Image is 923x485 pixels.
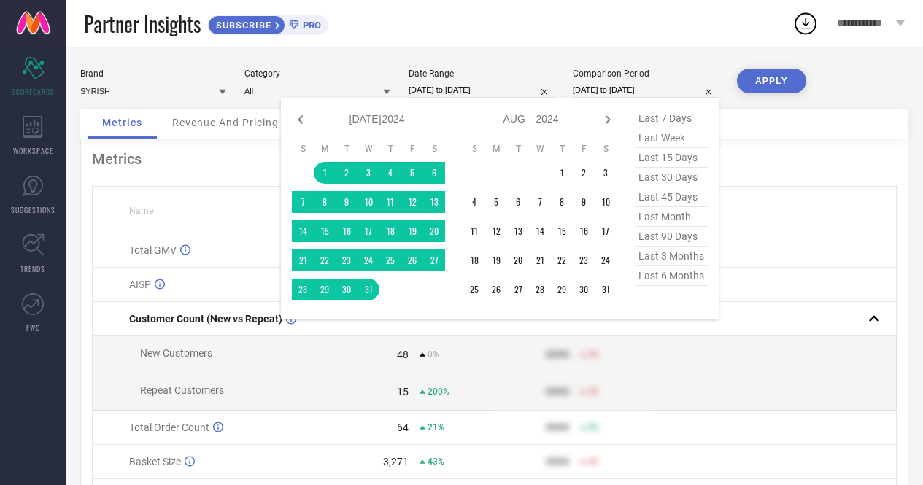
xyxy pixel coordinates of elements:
[573,249,595,271] td: Fri Aug 23 2024
[12,86,55,97] span: SCORECARDS
[84,9,201,39] span: Partner Insights
[635,207,708,227] span: last month
[129,206,153,216] span: Name
[336,279,358,300] td: Tue Jul 30 2024
[485,220,507,242] td: Mon Aug 12 2024
[463,143,485,155] th: Sunday
[409,82,555,98] input: Select date range
[129,244,177,256] span: Total GMV
[463,249,485,271] td: Sun Aug 18 2024
[20,263,45,274] span: TRENDS
[409,69,555,79] div: Date Range
[92,150,897,168] div: Metrics
[588,422,598,432] span: 50
[13,145,53,156] span: WORKSPACE
[546,386,569,397] div: 9999
[336,249,358,271] td: Tue Jul 23 2024
[358,143,379,155] th: Wednesday
[401,191,423,213] td: Fri Jul 12 2024
[129,456,181,467] span: Basket Size
[529,249,551,271] td: Wed Aug 21 2024
[423,220,445,242] td: Sat Jul 20 2024
[358,191,379,213] td: Wed Jul 10 2024
[551,279,573,300] td: Thu Aug 29 2024
[546,456,569,467] div: 9999
[485,249,507,271] td: Mon Aug 19 2024
[428,349,439,360] span: 0%
[529,143,551,155] th: Wednesday
[358,162,379,184] td: Wed Jul 03 2024
[397,422,409,433] div: 64
[573,82,719,98] input: Select comparison period
[244,69,390,79] div: Category
[485,191,507,213] td: Mon Aug 05 2024
[507,220,529,242] td: Tue Aug 13 2024
[397,386,409,397] div: 15
[588,349,598,360] span: 50
[573,69,719,79] div: Comparison Period
[292,191,314,213] td: Sun Jul 07 2024
[546,422,569,433] div: 9999
[546,349,569,360] div: 9999
[26,322,40,333] span: FWD
[129,279,151,290] span: AISP
[299,20,321,31] span: PRO
[588,387,598,397] span: 50
[635,109,708,128] span: last 7 days
[379,143,401,155] th: Thursday
[314,162,336,184] td: Mon Jul 01 2024
[595,191,617,213] td: Sat Aug 10 2024
[599,111,617,128] div: Next month
[336,143,358,155] th: Tuesday
[595,279,617,300] td: Sat Aug 31 2024
[292,111,309,128] div: Previous month
[595,220,617,242] td: Sat Aug 17 2024
[551,162,573,184] td: Thu Aug 01 2024
[379,220,401,242] td: Thu Jul 18 2024
[573,162,595,184] td: Fri Aug 02 2024
[635,227,708,247] span: last 90 days
[635,266,708,286] span: last 6 months
[485,143,507,155] th: Monday
[529,279,551,300] td: Wed Aug 28 2024
[140,347,212,359] span: New Customers
[595,143,617,155] th: Saturday
[129,422,209,433] span: Total Order Count
[314,279,336,300] td: Mon Jul 29 2024
[507,249,529,271] td: Tue Aug 20 2024
[529,220,551,242] td: Wed Aug 14 2024
[635,187,708,207] span: last 45 days
[358,279,379,300] td: Wed Jul 31 2024
[423,191,445,213] td: Sat Jul 13 2024
[336,191,358,213] td: Tue Jul 09 2024
[379,249,401,271] td: Thu Jul 25 2024
[573,220,595,242] td: Fri Aug 16 2024
[314,249,336,271] td: Mon Jul 22 2024
[428,422,444,432] span: 21%
[336,220,358,242] td: Tue Jul 16 2024
[358,220,379,242] td: Wed Jul 17 2024
[292,279,314,300] td: Sun Jul 28 2024
[129,313,282,325] span: Customer Count (New vs Repeat)
[172,117,279,128] span: Revenue And Pricing
[208,12,328,35] a: SUBSCRIBEPRO
[336,162,358,184] td: Tue Jul 02 2024
[485,279,507,300] td: Mon Aug 26 2024
[292,220,314,242] td: Sun Jul 14 2024
[140,384,224,396] span: Repeat Customers
[507,191,529,213] td: Tue Aug 06 2024
[573,143,595,155] th: Friday
[635,148,708,168] span: last 15 days
[11,204,55,215] span: SUGGESTIONS
[595,162,617,184] td: Sat Aug 03 2024
[529,191,551,213] td: Wed Aug 07 2024
[507,143,529,155] th: Tuesday
[401,143,423,155] th: Friday
[314,191,336,213] td: Mon Jul 08 2024
[379,162,401,184] td: Thu Jul 04 2024
[292,143,314,155] th: Sunday
[428,457,444,467] span: 43%
[588,457,598,467] span: 50
[314,143,336,155] th: Monday
[314,220,336,242] td: Mon Jul 15 2024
